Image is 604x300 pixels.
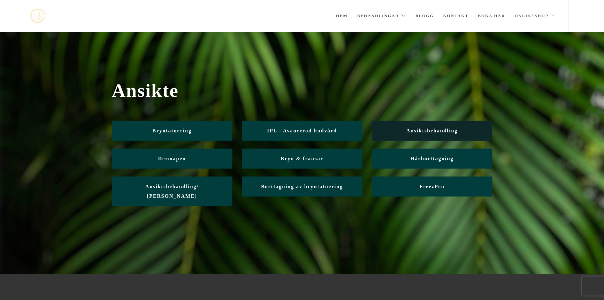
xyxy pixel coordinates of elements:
[112,177,232,206] a: Ansiktsbehandling/ [PERSON_NAME]
[112,121,232,141] a: Bryntatuering
[30,9,45,23] img: mjstudio
[30,9,45,23] a: mjstudio mjstudio mjstudio
[281,156,323,161] span: Bryn & fransar
[158,156,186,161] span: Dermapen
[419,184,445,189] span: FreezPen
[112,80,492,102] span: Ansikte
[145,184,199,199] span: Ansiktsbehandling/ [PERSON_NAME]
[372,121,492,141] a: Ansiktsbehandling
[267,128,337,133] span: IPL - Avancerad hudvård
[406,128,458,133] span: Ansiktsbehandling
[112,149,232,169] a: Dermapen
[242,177,362,197] a: Borttagning av bryntatuering
[153,128,192,133] span: Bryntatuering
[372,149,492,169] a: Hårborttagning
[410,156,453,161] span: Hårborttagning
[242,149,362,169] a: Bryn & fransar
[242,121,362,141] a: IPL - Avancerad hudvård
[372,177,492,197] a: FreezPen
[261,184,343,189] span: Borttagning av bryntatuering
